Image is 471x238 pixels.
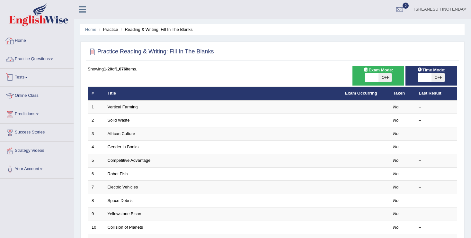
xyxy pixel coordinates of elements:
[419,184,454,190] div: –
[0,87,74,103] a: Online Class
[108,105,138,109] a: Vertical Farming
[116,67,126,71] b: 1,076
[88,100,104,114] td: 1
[0,142,74,158] a: Strategy Videos
[393,211,399,216] em: No
[88,207,104,221] td: 9
[0,124,74,140] a: Success Stories
[108,118,130,123] a: Solid Waste
[393,158,399,163] em: No
[0,32,74,48] a: Home
[403,3,409,9] span: 0
[88,66,457,72] div: Showing of items.
[419,104,454,110] div: –
[419,211,454,217] div: –
[419,224,454,231] div: –
[0,105,74,121] a: Predictions
[108,171,128,176] a: Robot Fish
[88,114,104,127] td: 2
[419,117,454,124] div: –
[415,67,448,73] span: Time Mode:
[119,26,192,32] li: Reading & Writing: Fill In The Blanks
[88,221,104,234] td: 10
[88,127,104,141] td: 3
[393,118,399,123] em: No
[88,181,104,194] td: 7
[85,27,96,32] a: Home
[0,160,74,176] a: Your Account
[104,67,112,71] b: 1-20
[88,167,104,181] td: 6
[393,105,399,109] em: No
[108,211,141,216] a: Yellowstone Bison
[415,87,457,100] th: Last Result
[345,91,377,96] a: Exam Occurring
[419,131,454,137] div: –
[431,73,445,82] span: OFF
[108,198,133,203] a: Space Debris
[108,144,139,149] a: Gender in Books
[108,158,151,163] a: Competitive Advantage
[108,185,138,189] a: Electric Vehicles
[361,67,395,73] span: Exam Mode:
[104,87,342,100] th: Title
[393,131,399,136] em: No
[97,26,118,32] li: Practice
[88,194,104,207] td: 8
[393,171,399,176] em: No
[108,225,143,230] a: Collision of Planets
[88,47,214,57] h2: Practice Reading & Writing: Fill In The Blanks
[390,87,415,100] th: Taken
[419,158,454,164] div: –
[378,73,392,82] span: OFF
[393,198,399,203] em: No
[419,144,454,150] div: –
[419,171,454,177] div: –
[393,225,399,230] em: No
[0,69,74,85] a: Tests
[88,87,104,100] th: #
[108,131,135,136] a: African Culture
[393,144,399,149] em: No
[0,50,74,66] a: Practice Questions
[393,185,399,189] em: No
[88,154,104,168] td: 5
[88,141,104,154] td: 4
[352,66,404,86] div: Show exams occurring in exams
[419,198,454,204] div: –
